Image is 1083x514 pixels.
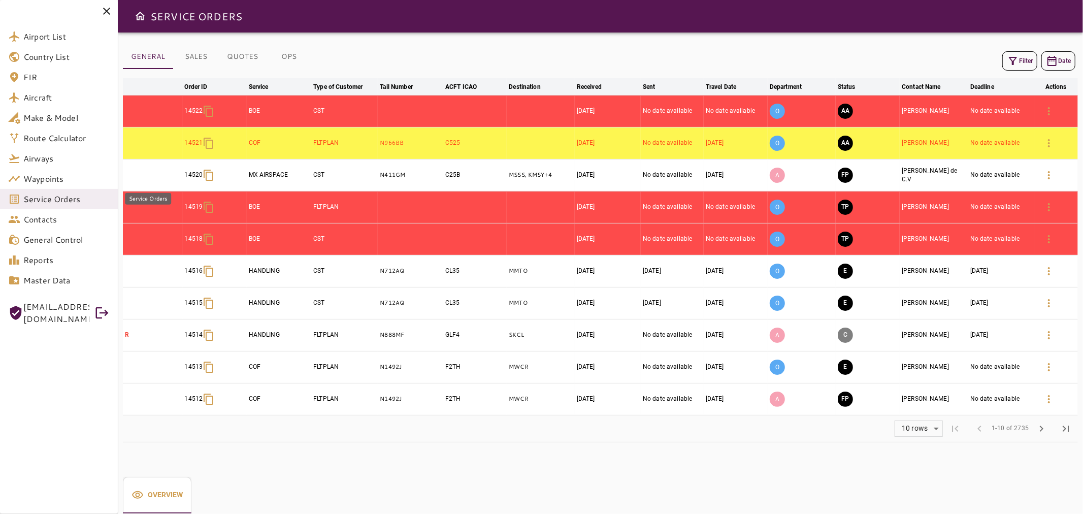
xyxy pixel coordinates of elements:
p: N888MF [380,331,441,339]
button: Details [1037,259,1061,283]
div: Contact Name [902,81,941,93]
p: MWCR [509,363,573,371]
button: FINAL PREPARATION [838,168,853,183]
p: N1492J [380,395,441,403]
td: No date available [641,127,704,159]
td: C525 [443,127,507,159]
button: EXECUTION [838,360,853,375]
p: N712AQ [380,267,441,275]
td: No date available [641,191,704,223]
p: N712AQ [380,299,441,307]
p: N411GM [380,171,441,179]
span: Aircraft [23,91,110,104]
td: No date available [968,383,1034,415]
button: Details [1037,323,1061,347]
button: Details [1037,131,1061,155]
td: [PERSON_NAME] [900,95,968,127]
td: [DATE] [575,383,641,415]
p: O [770,296,785,311]
td: [PERSON_NAME] [900,127,968,159]
td: CST [311,223,378,255]
button: TRIP PREPARATION [838,200,853,215]
td: [PERSON_NAME] [900,223,968,255]
span: Master Data [23,274,110,286]
td: CL35 [443,255,507,287]
div: Service [249,81,269,93]
td: F2TH [443,351,507,383]
span: ACFT ICAO [445,81,490,93]
td: No date available [968,95,1034,127]
td: No date available [968,127,1034,159]
td: [DATE] [575,159,641,191]
button: Details [1037,291,1061,315]
p: 14515 [185,299,203,307]
h6: SERVICE ORDERS [150,8,242,24]
td: [DATE] [704,255,768,287]
div: Department [770,81,802,93]
button: Details [1037,195,1061,219]
span: Contact Name [902,81,954,93]
p: 14513 [185,363,203,371]
span: Order ID [185,81,221,93]
p: MWCR [509,395,573,403]
td: No date available [968,159,1034,191]
td: No date available [641,319,704,351]
span: Last Page [1054,416,1078,441]
td: [PERSON_NAME] [900,319,968,351]
span: Airways [23,152,110,165]
div: Order ID [185,81,208,93]
span: Type of Customer [313,81,376,93]
td: [DATE] [641,255,704,287]
span: Status [838,81,869,93]
span: last_page [1060,423,1072,435]
span: Previous Page [967,416,992,441]
p: 14522 [185,107,203,115]
p: 14512 [185,395,203,403]
td: [DATE] [575,319,641,351]
button: FINAL PREPARATION [838,392,853,407]
td: [DATE] [641,287,704,319]
td: HANDLING [247,287,312,319]
span: General Control [23,234,110,246]
td: No date available [704,191,768,223]
td: [DATE] [968,319,1034,351]
span: Received [577,81,615,93]
span: Service Orders [23,193,110,205]
div: Destination [509,81,540,93]
p: MMTO [509,267,573,275]
td: BOE [247,95,312,127]
td: [DATE] [704,287,768,319]
td: [DATE] [704,159,768,191]
div: 10 rows [899,424,930,433]
button: Overview [123,477,191,513]
td: HANDLING [247,319,312,351]
p: O [770,104,785,119]
td: No date available [968,191,1034,223]
td: MX AIRSPACE [247,159,312,191]
button: Date [1041,51,1075,71]
p: A [770,168,785,183]
td: [DATE] [704,383,768,415]
span: Sent [643,81,669,93]
div: basic tabs example [123,477,191,513]
p: A [770,392,785,407]
div: Received [577,81,602,93]
button: Open drawer [130,6,150,26]
p: O [770,232,785,247]
td: BOE [247,191,312,223]
td: CST [311,159,378,191]
p: N966BB [380,139,441,147]
td: [PERSON_NAME] [900,383,968,415]
button: AWAITING ASSIGNMENT [838,136,853,151]
p: MMTO [509,299,573,307]
button: OPS [266,45,312,69]
td: [DATE] [575,95,641,127]
td: [DATE] [575,287,641,319]
td: COF [247,351,312,383]
p: 14514 [185,331,203,339]
td: FLTPLAN [311,191,378,223]
td: [DATE] [575,351,641,383]
span: Tail Number [380,81,425,93]
td: No date available [641,95,704,127]
td: [PERSON_NAME] [900,191,968,223]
